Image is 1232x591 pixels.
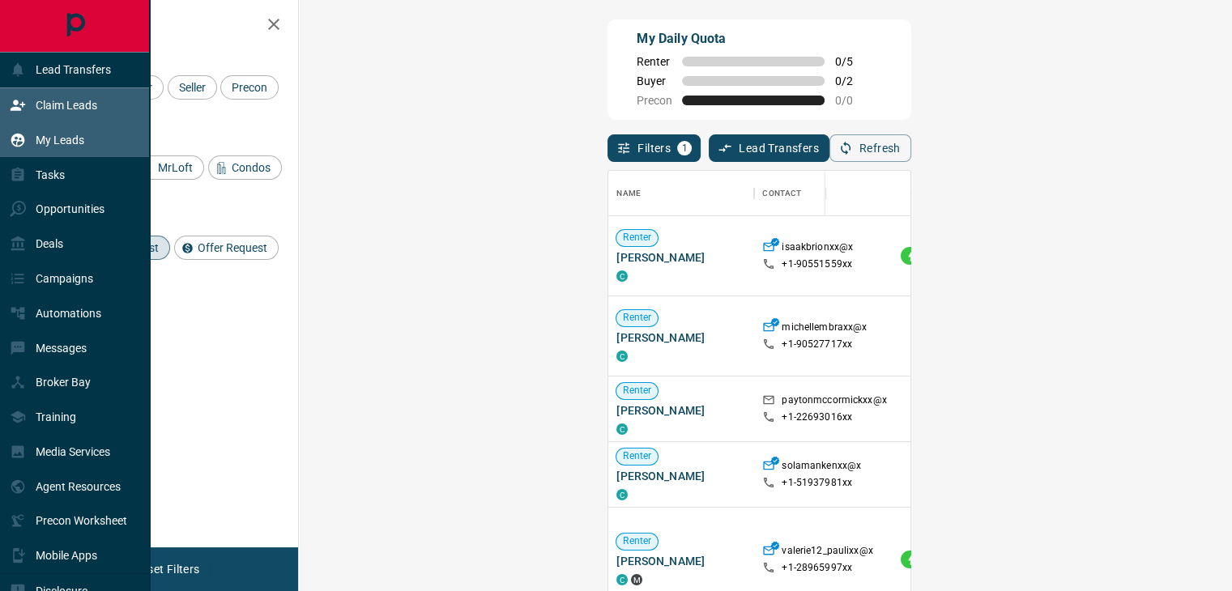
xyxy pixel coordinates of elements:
p: +1- 90551559xx [782,257,852,271]
button: Filters1 [607,134,701,162]
p: paytonmccormickxx@x [782,393,886,410]
p: valerie12_paulixx@x [782,544,872,561]
span: Renter [616,231,658,244]
div: Precon [220,75,279,100]
span: Precon [226,81,273,94]
p: +1- 28965997xx [782,561,852,575]
span: [PERSON_NAME] [616,402,746,419]
span: 0 / 0 [834,94,870,107]
button: Lead Transfers [709,134,829,162]
div: condos.ca [616,270,628,282]
span: [PERSON_NAME] [616,553,746,569]
div: condos.ca [616,574,628,585]
span: Buyer [637,74,672,87]
p: +1- 51937981xx [782,476,852,490]
div: Condos [208,155,282,180]
span: Renter [637,55,672,68]
div: Contact [762,171,801,216]
div: MrLoft [134,155,204,180]
span: Renter [616,449,658,463]
span: Precon [637,94,672,107]
p: solamankenxx@x [782,459,861,476]
p: michellembraxx@x [782,321,867,338]
span: Renter [616,384,658,398]
span: MrLoft [152,161,198,174]
div: condos.ca [616,351,628,362]
div: Offer Request [174,236,279,260]
span: Condos [226,161,276,174]
div: Contact [754,171,884,216]
span: Renter [616,311,658,325]
p: +1- 90527717xx [782,338,852,351]
button: Reset Filters [123,555,210,583]
span: 0 / 5 [834,55,870,68]
span: 0 / 2 [834,74,870,87]
span: Offer Request [192,241,273,254]
span: [PERSON_NAME] [616,249,746,266]
span: Renter [616,534,658,548]
div: mrloft.ca [631,574,642,585]
p: +1- 22693016xx [782,410,852,424]
div: Name [616,171,641,216]
h2: Filters [52,16,282,36]
div: condos.ca [616,423,628,435]
span: 1 [679,142,690,154]
p: My Daily Quota [637,29,870,49]
span: Seller [173,81,211,94]
div: Name [608,171,754,216]
div: Seller [168,75,217,100]
span: [PERSON_NAME] [616,330,746,346]
button: Refresh [829,134,911,162]
p: isaakbrionxx@x [782,240,853,257]
span: [PERSON_NAME] [616,468,746,484]
div: condos.ca [616,489,628,500]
